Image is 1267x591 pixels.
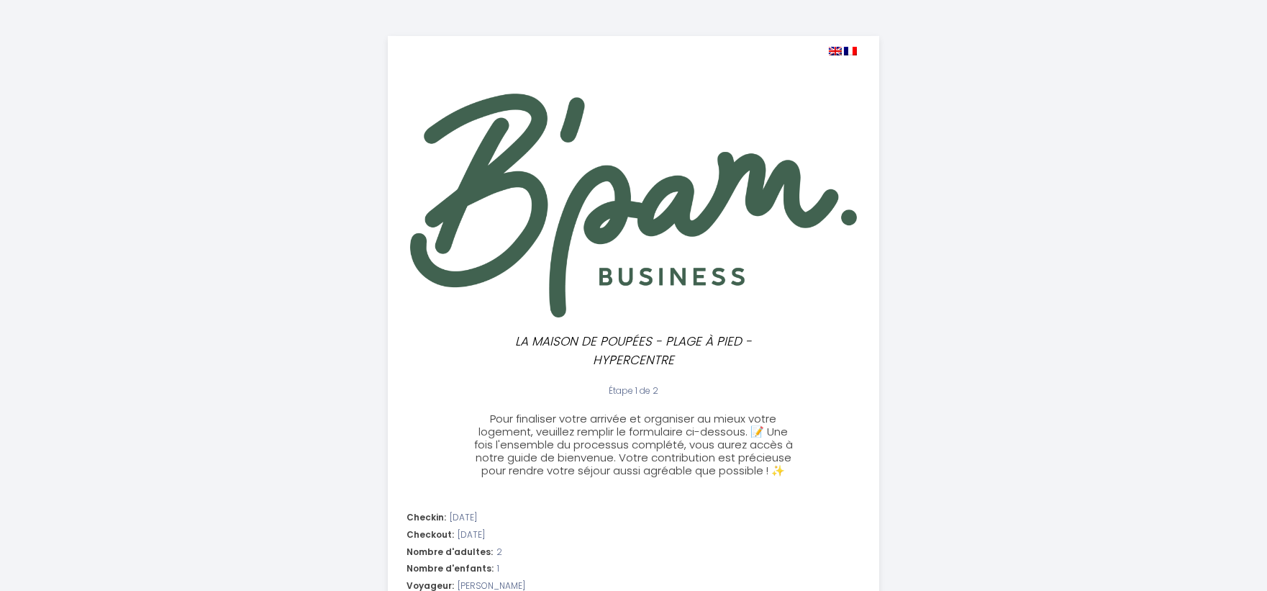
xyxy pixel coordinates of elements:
[844,47,857,55] img: fr.png
[407,562,494,576] span: Nombre d'enfants:
[496,546,502,559] span: 2
[480,332,788,370] p: LA MAISON DE POUPÉES - PLAGE À PIED - HYPERCENTRE
[609,384,658,397] span: Étape 1 de 2
[450,511,477,525] span: [DATE]
[497,562,499,576] span: 1
[829,47,842,55] img: en.png
[458,528,485,542] span: [DATE]
[407,528,454,542] span: Checkout:
[407,511,446,525] span: Checkin:
[474,411,793,478] span: Pour finaliser votre arrivée et organiser au mieux votre logement, veuillez remplir le formulaire...
[407,546,493,559] span: Nombre d'adultes:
